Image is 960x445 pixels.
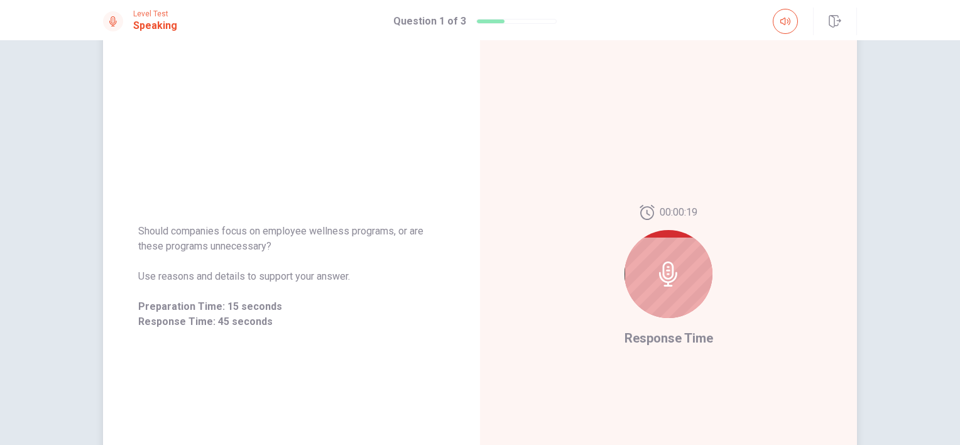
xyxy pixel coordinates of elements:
h1: Speaking [133,18,177,33]
span: Preparation Time: 15 seconds [138,299,445,314]
span: Response Time: 45 seconds [138,314,445,329]
span: 00:00:19 [660,205,697,220]
span: Should companies focus on employee wellness programs, or are these programs unnecessary? [138,224,445,254]
span: Response Time [625,331,713,346]
h1: Question 1 of 3 [393,14,466,29]
span: Use reasons and details to support your answer. [138,269,445,284]
span: Level Test [133,9,177,18]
